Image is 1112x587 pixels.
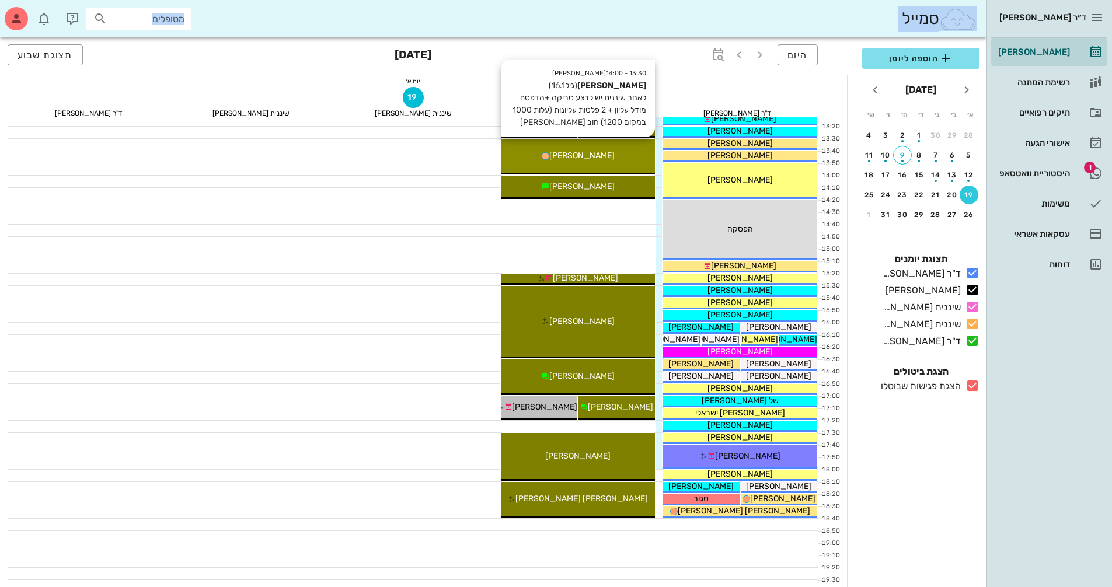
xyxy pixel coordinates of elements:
button: 9 [893,146,912,165]
button: 29 [910,205,929,224]
div: 16:20 [818,343,842,352]
span: הפסקה [727,224,753,234]
span: [PERSON_NAME] [750,494,815,504]
a: [PERSON_NAME] [991,38,1107,66]
div: 17 [877,171,895,179]
div: 18:30 [818,502,842,512]
span: תצוגת שבוע [18,50,73,61]
button: 6 [943,146,962,165]
span: [PERSON_NAME] [707,310,773,320]
div: 5 [960,151,978,159]
button: 22 [910,186,929,204]
button: חודש שעבר [956,79,977,100]
div: ד"ר [PERSON_NAME] [656,110,818,117]
div: 30 [926,131,945,139]
div: 29 [943,131,962,139]
button: 17 [877,166,895,184]
span: [PERSON_NAME] [746,481,811,491]
span: [PERSON_NAME] [707,273,773,283]
button: 10 [877,146,895,165]
span: [PERSON_NAME] [707,432,773,442]
span: [PERSON_NAME] [549,316,615,326]
div: 30 [893,211,912,219]
div: אישורי הגעה [996,138,1070,148]
button: 27 [943,205,962,224]
button: 30 [893,205,912,224]
span: [PERSON_NAME] [668,481,734,491]
span: [PERSON_NAME] [707,285,773,295]
a: משימות [991,190,1107,218]
span: [PERSON_NAME] [713,334,778,344]
div: 9 [894,151,911,159]
div: סמייל [902,6,977,32]
div: 16:50 [818,379,842,389]
div: דוחות [996,260,1070,269]
div: 17:40 [818,441,842,450]
div: 18:10 [818,477,842,487]
span: [PERSON_NAME] [635,334,700,344]
div: 14:20 [818,195,842,205]
button: 30 [926,126,945,145]
a: רשימת המתנה [991,68,1107,96]
span: [PERSON_NAME] [707,469,773,479]
span: [PERSON_NAME] [707,138,773,148]
th: ש׳ [863,105,879,125]
div: 14:50 [818,232,842,242]
div: 28 [926,211,945,219]
a: דוחות [991,250,1107,278]
div: 19:30 [818,575,842,585]
span: [PERSON_NAME] [668,359,734,369]
div: 15:30 [818,281,842,291]
span: היום [787,50,808,61]
button: 24 [877,186,895,204]
th: ג׳ [930,105,945,125]
span: [PERSON_NAME] [752,334,817,344]
div: 17:00 [818,392,842,401]
span: 19 [403,92,424,102]
span: [PERSON_NAME] [715,451,780,461]
div: 10 [877,151,895,159]
div: 21 [926,191,945,199]
span: [PERSON_NAME] [707,151,773,160]
div: שיננית [PERSON_NAME] [879,317,961,331]
span: [PERSON_NAME] [707,383,773,393]
th: א׳ [963,105,978,125]
div: 16:00 [818,318,842,328]
div: 18:20 [818,490,842,499]
button: 28 [926,205,945,224]
span: [PERSON_NAME] [711,261,776,271]
div: ד"ר [PERSON_NAME] [879,334,961,348]
span: [PERSON_NAME] [707,126,773,136]
span: [PERSON_NAME] [707,298,773,308]
button: 16 [893,166,912,184]
div: [PERSON_NAME] [494,110,656,117]
button: 29 [943,126,962,145]
div: 26 [960,211,978,219]
div: רשימת המתנה [996,78,1070,87]
div: 13:30 [818,134,842,144]
div: 14:00 [818,171,842,181]
button: היום [778,44,818,65]
button: 2 [893,126,912,145]
div: [PERSON_NAME] [996,47,1070,57]
button: 8 [910,146,929,165]
span: [PERSON_NAME] [668,322,734,332]
a: תיקים רפואיים [991,99,1107,127]
button: 23 [893,186,912,204]
a: תגהיסטוריית וואטסאפ [991,159,1107,187]
div: 19:20 [818,563,842,573]
button: 20 [943,186,962,204]
div: 16:40 [818,367,842,377]
div: הצגת פגישות שבוטלו [876,379,961,393]
span: [PERSON_NAME] [PERSON_NAME] [515,494,648,504]
div: 2 [893,131,912,139]
div: 24 [877,191,895,199]
div: 15:00 [818,244,842,254]
div: 15:40 [818,293,842,303]
span: [PERSON_NAME] [746,322,811,332]
div: 28 [960,131,978,139]
span: [PERSON_NAME] [549,151,615,160]
div: 31 [877,211,895,219]
th: ב׳ [946,105,961,125]
span: תג [1084,162,1096,173]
